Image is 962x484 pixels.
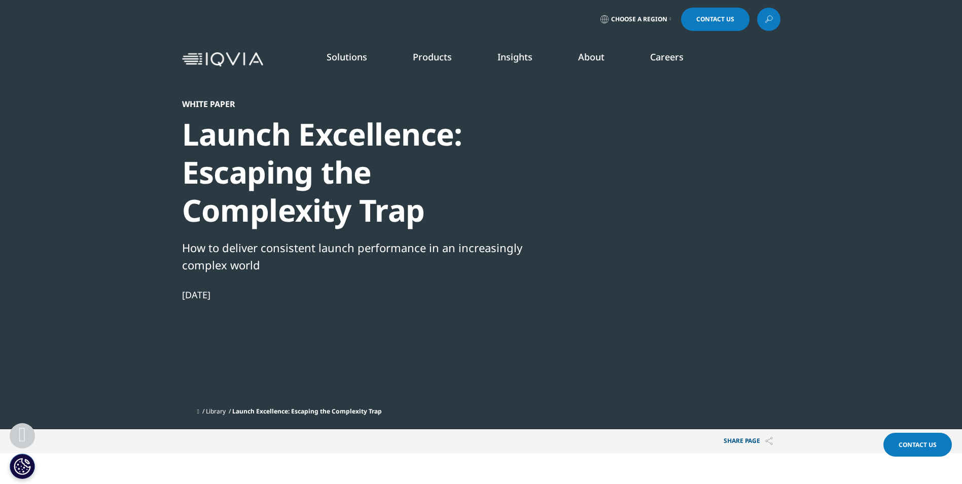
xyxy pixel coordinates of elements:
a: Products [413,51,452,63]
p: Share PAGE [716,429,780,453]
span: Contact Us [696,16,734,22]
a: Contact Us [681,8,750,31]
img: Share PAGE [765,437,773,445]
a: About [578,51,604,63]
a: Solutions [327,51,367,63]
button: Cookies Settings [10,454,35,479]
a: Insights [497,51,532,63]
nav: Primary [267,36,780,83]
div: How to deliver consistent launch performance in an increasingly complex world [182,239,530,273]
button: Share PAGEShare PAGE [716,429,780,453]
div: [DATE] [182,289,530,301]
div: Launch Excellence: Escaping the Complexity Trap [182,115,530,229]
a: Library [206,407,226,416]
span: Launch Excellence: Escaping the Complexity Trap [232,407,382,416]
img: IQVIA Healthcare Information Technology and Pharma Clinical Research Company [182,52,263,67]
span: Choose a Region [611,15,667,23]
div: White Paper [182,99,530,109]
a: Careers [650,51,684,63]
span: Contact Us [899,440,937,449]
a: Contact Us [883,433,952,457]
